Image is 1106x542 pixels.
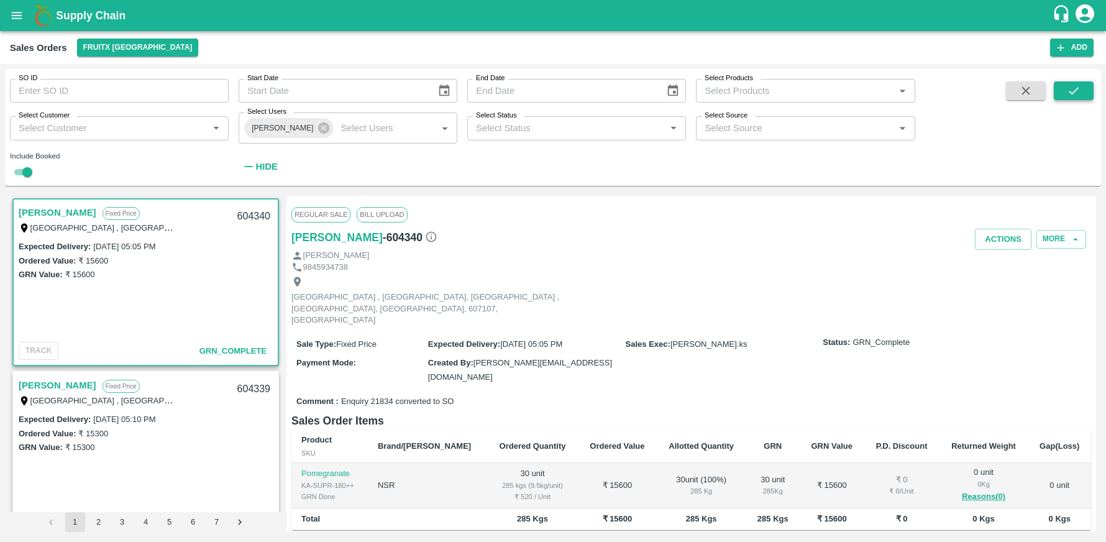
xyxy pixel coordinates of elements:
div: SKU [301,448,358,459]
button: Go to page 6 [183,512,203,532]
span: GRN_Complete [199,346,267,356]
b: ₹ 15600 [603,514,633,523]
label: [DATE] 05:10 PM [93,415,155,424]
p: Fixed Price [103,380,140,393]
nav: pagination navigation [40,512,252,532]
label: GRN Value: [19,443,63,452]
div: 0 unit [949,467,1018,504]
div: 604340 [230,202,278,231]
label: Sales Exec : [626,339,670,349]
label: Created By : [428,358,473,367]
span: [PERSON_NAME] [244,122,321,135]
div: ₹ 0 [874,474,930,486]
div: GRN Done [301,491,358,502]
label: ₹ 15300 [65,443,95,452]
div: [PERSON_NAME] [244,118,334,138]
label: ₹ 15600 [78,256,108,265]
span: GRN_Complete [852,337,910,349]
a: [PERSON_NAME] [291,229,383,246]
div: 285 Kg [756,485,790,497]
div: 30 unit [756,474,790,497]
input: Select Products [700,83,890,99]
button: Open [894,120,910,136]
button: Add [1050,39,1094,57]
b: ₹ 0 [896,514,908,523]
p: [PERSON_NAME] [303,250,370,262]
label: Start Date [247,73,278,83]
div: account of current user [1074,2,1096,29]
label: GRN Value: [19,270,63,279]
label: [GEOGRAPHIC_DATA] , [GEOGRAPHIC_DATA], [GEOGRAPHIC_DATA] , [GEOGRAPHIC_DATA], [GEOGRAPHIC_DATA], ... [30,223,593,232]
button: Go to page 2 [89,512,109,532]
label: [DATE] 05:05 PM [93,242,155,251]
button: page 1 [65,512,85,532]
p: Fixed Price [103,207,140,220]
button: Go to next page [231,512,250,532]
span: Enquiry 21834 converted to SO [341,396,454,408]
button: Choose date [661,79,685,103]
label: ₹ 15600 [65,270,95,279]
p: 9845934738 [303,262,348,273]
label: Expected Delivery : [428,339,500,349]
b: ₹ 15600 [817,514,847,523]
label: Select Products [705,73,753,83]
b: Brand/[PERSON_NAME] [378,441,471,451]
td: ₹ 15600 [800,463,864,508]
label: Payment Mode : [296,358,356,367]
a: [PERSON_NAME] [19,377,96,393]
b: 285 Kgs [757,514,788,523]
button: Actions [975,229,1031,250]
div: Include Booked [10,150,229,162]
td: ₹ 15600 [578,463,657,508]
button: Open [894,83,910,99]
div: 0 Kg [949,479,1018,490]
span: [PERSON_NAME].ks [670,339,747,349]
label: Sale Type : [296,339,336,349]
td: NSR [368,463,487,508]
div: KA-SUPR-180++ [301,480,358,491]
input: Select Status [471,120,662,136]
b: Ordered Quantity [500,441,566,451]
input: Select Source [700,120,890,136]
button: Go to page 5 [160,512,180,532]
b: 0 Kgs [972,514,994,523]
input: Select Customer [14,120,204,136]
button: Go to page 7 [207,512,227,532]
b: 285 Kgs [686,514,717,523]
div: ₹ 520 / Unit [497,491,568,502]
label: Select Source [705,111,747,121]
label: End Date [476,73,505,83]
label: SO ID [19,73,37,83]
div: 285 Kg [667,485,736,497]
button: open drawer [2,1,31,30]
b: Total [301,514,320,523]
p: [GEOGRAPHIC_DATA] , [GEOGRAPHIC_DATA], [GEOGRAPHIC_DATA] , [GEOGRAPHIC_DATA], [GEOGRAPHIC_DATA], ... [291,292,571,326]
h6: - 604340 [383,229,437,246]
button: More [1036,230,1086,248]
label: Comment : [296,396,339,408]
b: 285 Kgs [517,514,548,523]
label: Status: [823,337,850,349]
button: Hide [239,156,281,177]
b: GRN Value [811,441,852,451]
div: Sales Orders [10,40,67,56]
label: Expected Delivery : [19,242,91,251]
b: Product [301,435,332,444]
span: [PERSON_NAME][EMAIL_ADDRESS][DOMAIN_NAME] [428,358,612,381]
input: End Date [467,79,656,103]
button: Open [437,120,453,136]
label: Select Customer [19,111,70,121]
button: Reasons(0) [949,490,1018,504]
button: Go to page 4 [136,512,156,532]
h6: Sales Order Items [291,412,1091,429]
td: 0 unit [1028,463,1091,508]
input: Select Users [336,120,417,136]
span: Regular Sale [291,207,350,222]
b: GRN [764,441,782,451]
b: 0 Kgs [1049,514,1071,523]
a: [PERSON_NAME] [19,204,96,221]
span: Fixed Price [336,339,377,349]
b: Gap(Loss) [1040,441,1079,451]
div: 285 kgs (9.5kg/unit) [497,480,568,491]
b: Ordered Value [590,441,644,451]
